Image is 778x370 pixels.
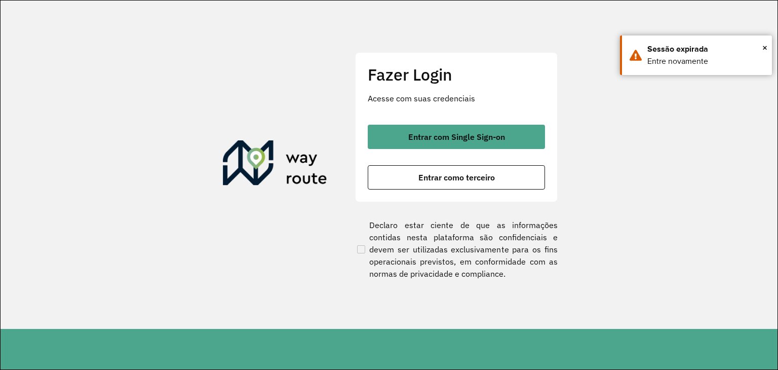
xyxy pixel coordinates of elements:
img: Roteirizador AmbevTech [223,140,327,189]
div: Sessão expirada [647,43,764,55]
button: button [368,125,545,149]
h2: Fazer Login [368,65,545,84]
span: Entrar com Single Sign-on [408,133,505,141]
div: Entre novamente [647,55,764,67]
label: Declaro estar ciente de que as informações contidas nesta plataforma são confidenciais e devem se... [355,219,558,280]
span: Entrar como terceiro [418,173,495,181]
span: × [762,40,767,55]
button: Close [762,40,767,55]
button: button [368,165,545,190]
p: Acesse com suas credenciais [368,92,545,104]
